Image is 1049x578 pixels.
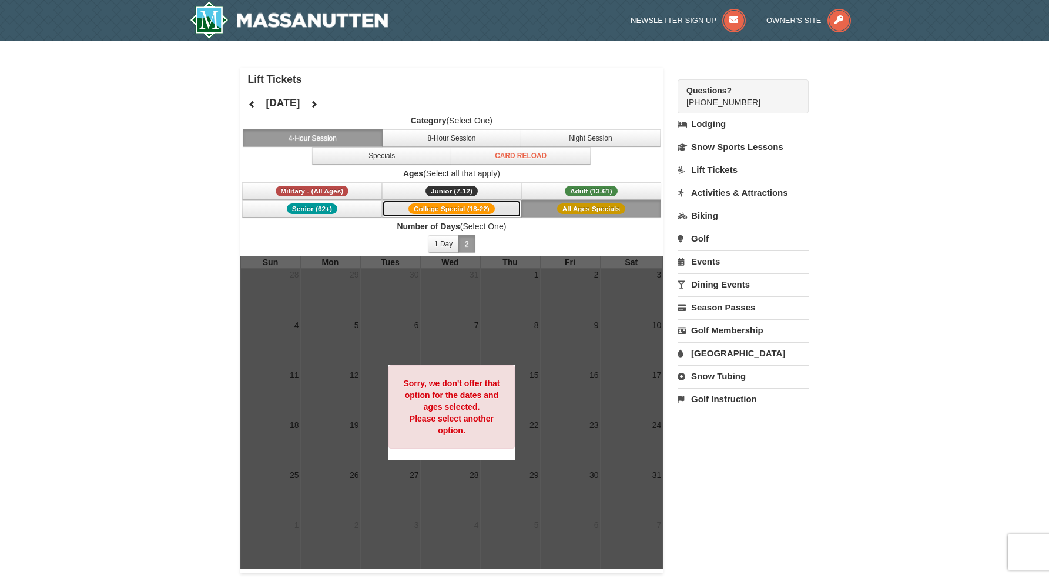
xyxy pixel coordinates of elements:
[240,115,663,126] label: (Select One)
[242,182,382,200] button: Military - (All Ages)
[766,16,822,25] span: Owner's Site
[266,97,300,109] h4: [DATE]
[411,116,447,125] strong: Category
[565,186,618,196] span: Adult (13-61)
[631,16,716,25] span: Newsletter Sign Up
[287,203,337,214] span: Senior (62+)
[521,200,661,218] button: All Ages Specials
[382,200,522,218] button: College Special (18-22)
[678,159,809,181] a: Lift Tickets
[403,169,423,178] strong: Ages
[458,235,475,253] button: 2
[382,182,522,200] button: Junior (7-12)
[557,203,625,214] span: All Ages Specials
[678,388,809,410] a: Golf Instruction
[678,273,809,295] a: Dining Events
[521,182,661,200] button: Adult (13-61)
[678,113,809,135] a: Lodging
[678,182,809,203] a: Activities & Attractions
[408,203,495,214] span: College Special (18-22)
[766,16,851,25] a: Owner's Site
[678,319,809,341] a: Golf Membership
[403,379,500,435] strong: Sorry, we don't offer that option for the dates and ages selected. Please select another option.
[686,86,732,95] strong: Questions?
[190,1,388,39] img: Massanutten Resort Logo
[678,342,809,364] a: [GEOGRAPHIC_DATA]
[242,200,382,218] button: Senior (62+)
[521,129,661,147] button: Night Session
[240,168,663,179] label: (Select all that apply)
[312,147,452,165] button: Specials
[190,1,388,39] a: Massanutten Resort
[678,228,809,249] a: Golf
[397,222,460,231] strong: Number of Days
[678,296,809,318] a: Season Passes
[248,73,663,85] h4: Lift Tickets
[678,136,809,158] a: Snow Sports Lessons
[631,16,746,25] a: Newsletter Sign Up
[428,235,459,253] button: 1 Day
[425,186,478,196] span: Junior (7-12)
[678,205,809,226] a: Biking
[678,250,809,272] a: Events
[678,365,809,387] a: Snow Tubing
[276,186,349,196] span: Military - (All Ages)
[382,129,522,147] button: 8-Hour Session
[243,129,383,147] button: 4-Hour Session
[686,85,787,107] span: [PHONE_NUMBER]
[451,147,591,165] button: Card Reload
[240,220,663,232] label: (Select One)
